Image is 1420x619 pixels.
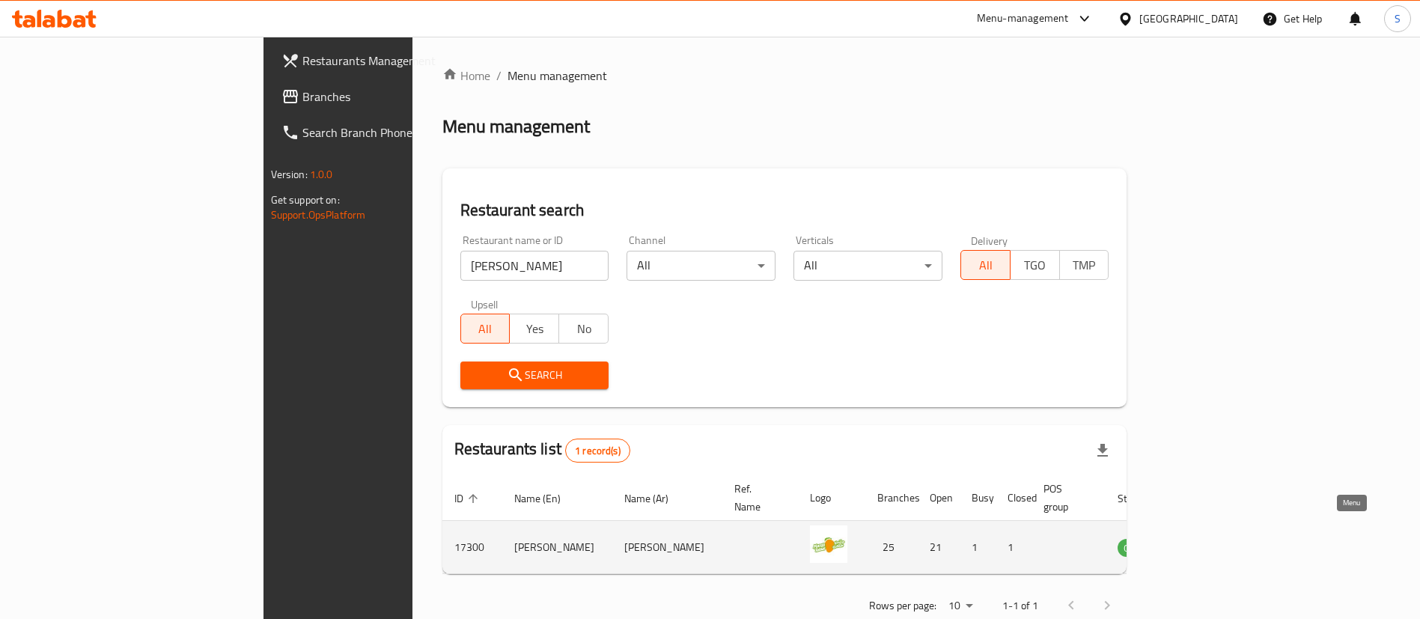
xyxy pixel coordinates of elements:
td: 25 [865,521,918,574]
td: 21 [918,521,960,574]
div: All [627,251,775,281]
button: Search [460,362,609,389]
span: TGO [1017,254,1054,276]
span: S [1395,10,1401,27]
span: 1 record(s) [566,444,630,458]
span: All [467,318,505,340]
a: Restaurants Management [269,43,501,79]
div: Menu-management [977,10,1069,28]
span: Branches [302,88,489,106]
h2: Restaurant search [460,199,1109,222]
a: Support.OpsPlatform [271,205,366,225]
button: TGO [1010,250,1060,280]
th: Logo [798,475,865,521]
h2: Restaurants list [454,438,630,463]
span: Version: [271,165,308,184]
label: Delivery [971,235,1008,246]
table: enhanced table [442,475,1236,574]
td: [PERSON_NAME] [612,521,722,574]
span: Name (En) [514,490,580,507]
span: Menu management [508,67,607,85]
button: Yes [509,314,559,344]
span: Yes [516,318,553,340]
button: All [460,314,511,344]
span: Ref. Name [734,480,780,516]
span: Restaurants Management [302,52,489,70]
nav: breadcrumb [442,67,1127,85]
p: 1-1 of 1 [1002,597,1038,615]
span: POS group [1043,480,1088,516]
th: Open [918,475,960,521]
span: No [565,318,603,340]
label: Upsell [471,299,499,309]
th: Closed [996,475,1032,521]
td: 1 [960,521,996,574]
p: Rows per page: [869,597,936,615]
th: Busy [960,475,996,521]
span: OPEN [1118,540,1154,557]
input: Search for restaurant name or ID.. [460,251,609,281]
h2: Menu management [442,115,590,138]
span: Get support on: [271,190,340,210]
div: Rows per page: [942,595,978,618]
button: No [558,314,609,344]
span: Search [472,366,597,385]
th: Branches [865,475,918,521]
td: 1 [996,521,1032,574]
span: Name (Ar) [624,490,688,507]
button: TMP [1059,250,1109,280]
span: ID [454,490,483,507]
span: Search Branch Phone [302,124,489,141]
td: [PERSON_NAME] [502,521,612,574]
a: Search Branch Phone [269,115,501,150]
img: Mango Talaat [810,525,847,563]
div: All [793,251,942,281]
span: TMP [1066,254,1103,276]
div: [GEOGRAPHIC_DATA] [1139,10,1238,27]
span: 1.0.0 [310,165,333,184]
span: All [967,254,1005,276]
div: Export file [1085,433,1121,469]
span: Status [1118,490,1166,507]
a: Branches [269,79,501,115]
div: OPEN [1118,539,1154,557]
button: All [960,250,1011,280]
